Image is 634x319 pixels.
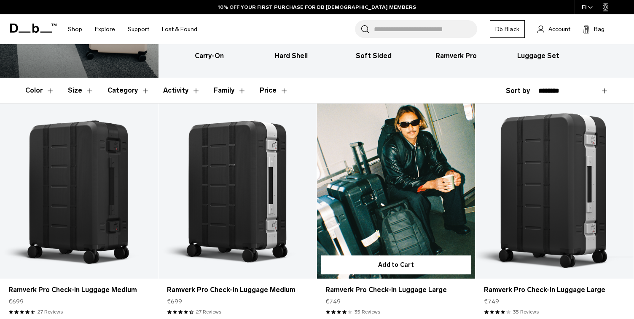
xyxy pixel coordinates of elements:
a: Explore [95,14,115,44]
h3: Ramverk Pro [422,51,490,61]
a: Ramverk Pro Check-in Luggage Large [325,285,467,295]
a: Ramverk Pro Check-in Luggage Medium [158,104,317,279]
a: Ramverk Pro Check-in Luggage Large [484,285,625,295]
span: €699 [167,297,182,306]
a: Ramverk Pro Check-in Luggage Medium [8,285,150,295]
a: 27 reviews [196,308,221,316]
span: €699 [8,297,24,306]
button: Toggle Filter [68,78,94,103]
a: 35 reviews [355,308,380,316]
a: 27 reviews [38,308,63,316]
a: Db Black [490,20,525,38]
a: Ramverk Pro Check-in Luggage Medium [167,285,308,295]
a: 10% OFF YOUR FIRST PURCHASE FOR DB [DEMOGRAPHIC_DATA] MEMBERS [218,3,416,11]
span: €749 [325,297,341,306]
button: Add to Cart [321,255,471,274]
button: Bag [583,24,604,34]
button: Toggle Filter [25,78,54,103]
a: Shop [68,14,82,44]
button: Toggle Filter [214,78,246,103]
nav: Main Navigation [62,14,204,44]
a: Lost & Found [162,14,197,44]
button: Toggle Price [260,78,288,103]
span: €749 [484,297,499,306]
button: Toggle Filter [163,78,200,103]
span: Bag [594,25,604,34]
h3: Hard Shell [258,51,325,61]
span: Account [548,25,570,34]
a: Account [537,24,570,34]
button: Toggle Filter [107,78,150,103]
h3: Soft Sided [340,51,408,61]
a: Ramverk Pro Check-in Luggage Large [475,104,634,279]
a: Ramverk Pro Check-in Luggage Large [317,104,475,279]
h3: Luggage Set [505,51,572,61]
a: 35 reviews [513,308,539,316]
a: Support [128,14,149,44]
h3: Carry-On [175,51,243,61]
